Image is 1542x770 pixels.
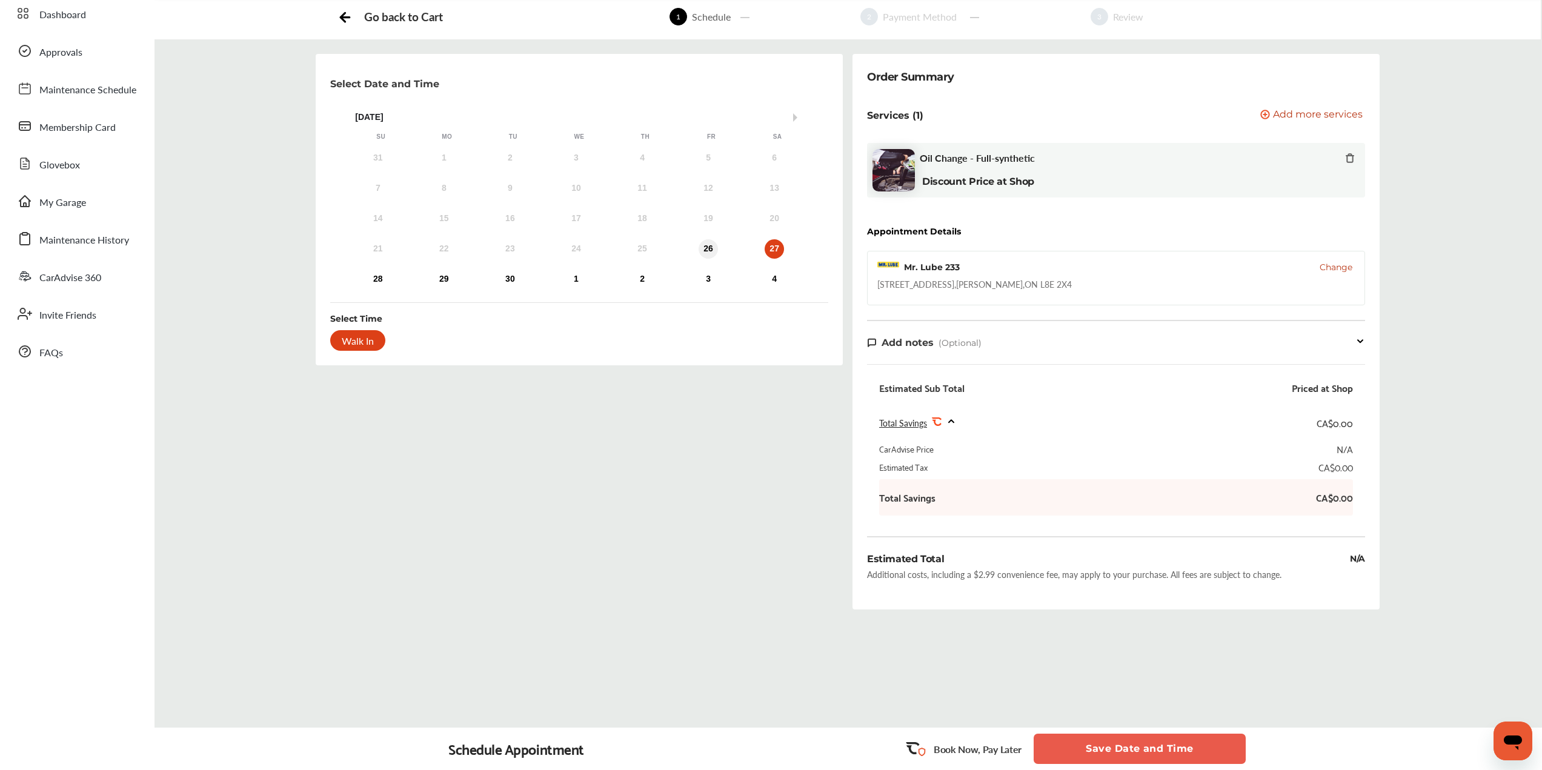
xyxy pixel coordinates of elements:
b: Total Savings [879,491,936,503]
span: Membership Card [39,120,116,136]
span: 2 [860,8,878,25]
div: Select Time [330,313,382,325]
img: oil-change-thumb.jpg [872,149,915,191]
iframe: Button to launch messaging window [1494,722,1532,760]
div: Choose Tuesday, September 30th, 2025 [500,270,520,289]
div: Choose Friday, September 26th, 2025 [699,239,718,259]
span: 1 [670,8,687,25]
span: CarAdvise 360 [39,270,101,286]
div: Appointment Details [867,227,961,236]
span: Add more services [1273,110,1363,121]
span: Approvals [39,45,82,61]
button: Change [1320,261,1352,273]
a: Add more services [1260,110,1365,121]
div: Additional costs, including a $2.99 convenience fee, may apply to your purchase. All fees are sub... [867,568,1281,580]
div: CA$0.00 [1318,461,1353,473]
div: Not available Saturday, September 6th, 2025 [765,148,784,168]
div: Not available Wednesday, September 24th, 2025 [567,239,586,259]
div: Not available Thursday, September 25th, 2025 [633,239,652,259]
div: Not available Friday, September 12th, 2025 [699,179,718,198]
a: CarAdvise 360 [11,261,142,292]
p: Book Now, Pay Later [934,742,1022,756]
div: N/A [1337,443,1353,455]
div: Choose Thursday, October 2nd, 2025 [633,270,652,289]
div: Choose Friday, October 3rd, 2025 [699,270,718,289]
div: Walk In [330,330,385,351]
a: Maintenance History [11,223,142,254]
div: Order Summary [867,68,954,85]
b: Discount Price at Shop [922,176,1034,187]
div: Mr. Lube 233 [904,261,960,273]
div: Estimated Sub Total [879,382,965,394]
div: Not available Wednesday, September 10th, 2025 [567,179,586,198]
div: Not available Tuesday, September 16th, 2025 [500,209,520,228]
span: Maintenance History [39,233,129,248]
span: 3 [1091,8,1108,25]
div: Not available Monday, September 15th, 2025 [434,209,454,228]
a: FAQs [11,336,142,367]
div: Not available Tuesday, September 9th, 2025 [500,179,520,198]
div: [DATE] [348,112,811,122]
div: Choose Saturday, September 27th, 2025 [765,239,784,259]
span: FAQs [39,345,63,361]
div: Not available Monday, September 8th, 2025 [434,179,454,198]
div: [STREET_ADDRESS] , [PERSON_NAME] , ON L8E 2X4 [877,278,1072,290]
div: CarAdvise Price [879,443,934,455]
div: Estimated Tax [879,461,928,473]
div: Choose Monday, September 29th, 2025 [434,270,454,289]
div: Not available Monday, September 1st, 2025 [434,148,454,168]
div: Priced at Shop [1292,382,1353,394]
div: Not available Thursday, September 11th, 2025 [633,179,652,198]
p: Services (1) [867,110,923,121]
button: Save Date and Time [1034,734,1246,764]
span: Invite Friends [39,308,96,324]
div: Not available Wednesday, September 3rd, 2025 [567,148,586,168]
div: Not available Thursday, September 4th, 2025 [633,148,652,168]
a: Approvals [11,35,142,67]
button: Add more services [1260,110,1363,121]
span: Maintenance Schedule [39,82,136,98]
div: Not available Wednesday, September 17th, 2025 [567,209,586,228]
img: logo-mr-lube.png [877,262,899,273]
span: Dashboard [39,7,86,23]
div: Mo [441,133,453,141]
a: Membership Card [11,110,142,142]
span: (Optional) [939,337,982,348]
p: Select Date and Time [330,78,439,90]
span: Glovebox [39,158,80,173]
a: Glovebox [11,148,142,179]
img: note-icon.db9493fa.svg [867,337,877,348]
div: Not available Sunday, September 14th, 2025 [368,209,388,228]
div: Tu [507,133,519,141]
a: Invite Friends [11,298,142,330]
div: month 2025-09 [345,146,808,291]
div: Go back to Cart [364,10,442,24]
span: Add notes [882,337,934,348]
div: Not available Saturday, September 13th, 2025 [765,179,784,198]
b: CA$0.00 [1316,491,1353,503]
div: Not available Sunday, September 7th, 2025 [368,179,388,198]
div: Not available Monday, September 22nd, 2025 [434,239,454,259]
div: Not available Saturday, September 20th, 2025 [765,209,784,228]
div: Not available Friday, September 5th, 2025 [699,148,718,168]
div: Not available Tuesday, September 23rd, 2025 [500,239,520,259]
div: CA$0.00 [1317,414,1353,431]
div: Not available Sunday, September 21st, 2025 [368,239,388,259]
button: Next Month [793,113,802,122]
span: Total Savings [879,417,927,429]
span: Oil Change - Full-synthetic [920,152,1035,164]
div: N/A [1350,552,1365,566]
div: Estimated Total [867,552,944,566]
div: Review [1108,10,1148,24]
div: Fr [705,133,717,141]
div: Not available Thursday, September 18th, 2025 [633,209,652,228]
div: Not available Friday, September 19th, 2025 [699,209,718,228]
span: My Garage [39,195,86,211]
div: Sa [771,133,783,141]
div: Schedule [687,10,736,24]
a: My Garage [11,185,142,217]
div: We [573,133,585,141]
div: Choose Wednesday, October 1st, 2025 [567,270,586,289]
div: Th [639,133,651,141]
